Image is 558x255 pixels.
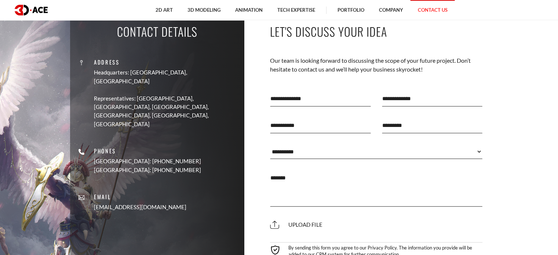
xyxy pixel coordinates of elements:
p: Let's Discuss Your Idea [270,23,483,40]
p: Our team is looking forward to discussing the scope of your future project. Don’t hesitate to con... [270,56,483,74]
p: Contact Details [117,23,197,40]
p: Address [94,58,239,66]
img: logo dark [15,5,48,15]
a: [EMAIL_ADDRESS][DOMAIN_NAME] [94,203,186,212]
p: Phones [94,147,201,155]
p: [GEOGRAPHIC_DATA]: [PHONE_NUMBER] [94,166,201,174]
p: [GEOGRAPHIC_DATA]: [PHONE_NUMBER] [94,157,201,166]
p: Headquarters: [GEOGRAPHIC_DATA], [GEOGRAPHIC_DATA] [94,68,239,85]
span: Upload file [270,221,322,228]
p: Representatives: [GEOGRAPHIC_DATA], [GEOGRAPHIC_DATA], [GEOGRAPHIC_DATA], [GEOGRAPHIC_DATA], [GEO... [94,94,239,129]
a: Headquarters: [GEOGRAPHIC_DATA], [GEOGRAPHIC_DATA] Representatives: [GEOGRAPHIC_DATA], [GEOGRAPHI... [94,68,239,128]
p: Email [94,193,186,201]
